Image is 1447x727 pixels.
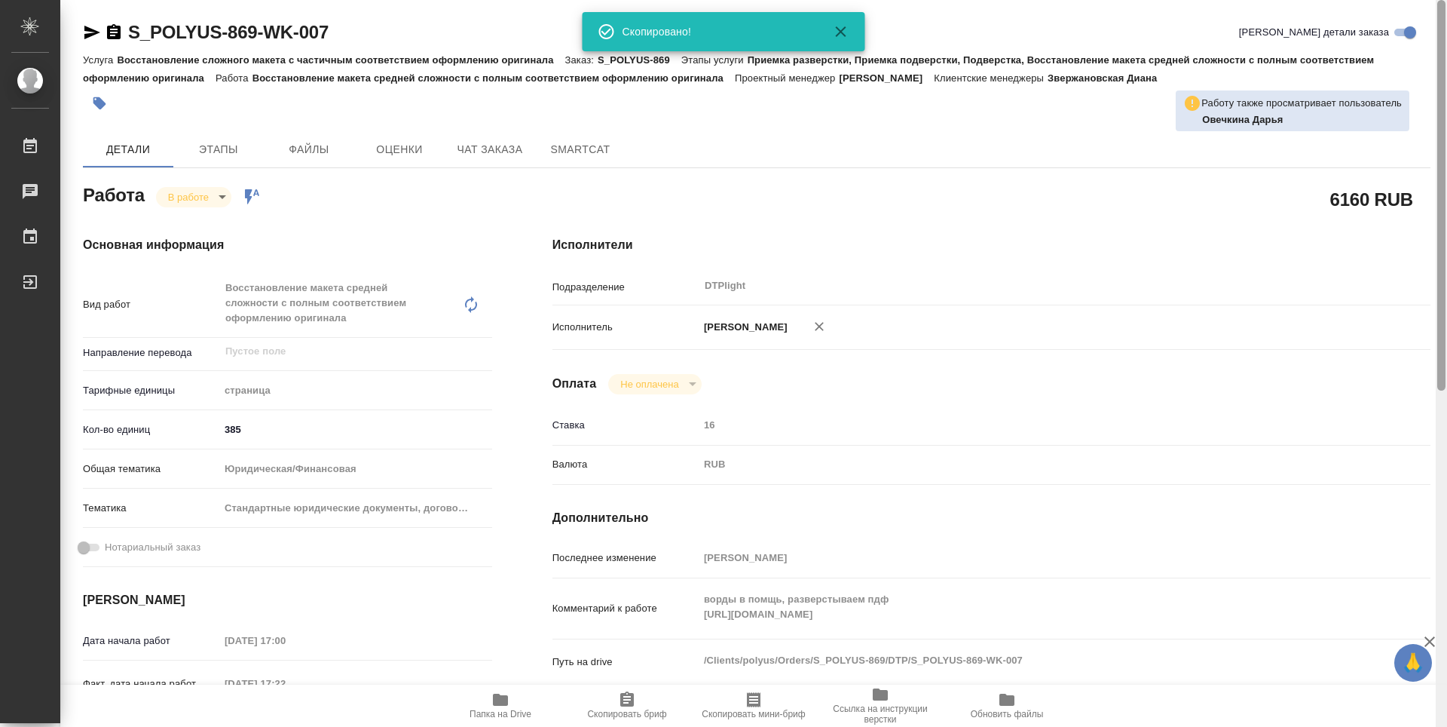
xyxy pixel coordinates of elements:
p: Работа [216,72,252,84]
h2: Работа [83,180,145,207]
div: Стандартные юридические документы, договоры, уставы [219,495,492,521]
p: Проектный менеджер [735,72,839,84]
p: Факт. дата начала работ [83,676,219,692]
input: Пустое поле [699,547,1357,569]
textarea: ворды в помщь, разверстываем пдф [URL][DOMAIN_NAME] [699,587,1357,627]
a: S_POLYUS-869-WK-007 [128,22,329,42]
span: 🙏 [1400,647,1426,679]
h4: Дополнительно [552,509,1430,527]
span: Папка на Drive [470,709,531,719]
h4: Оплата [552,375,597,393]
input: ✎ Введи что-нибудь [219,419,492,440]
b: Овечкина Дарья [1202,114,1283,125]
button: Ссылка на инструкции верстки [817,685,944,727]
p: Комментарий к работе [552,601,699,616]
p: Звержановская Диана [1048,72,1168,84]
button: Добавить тэг [83,87,116,120]
div: RUB [699,452,1357,477]
span: Оценки [363,140,436,159]
span: Нотариальный заказ [105,540,200,555]
h4: Основная информация [83,236,492,254]
div: страница [219,378,492,403]
input: Пустое поле [699,414,1357,436]
span: Обновить файлы [971,709,1044,719]
input: Пустое поле [219,673,351,695]
span: [PERSON_NAME] детали заказа [1239,25,1389,40]
span: Файлы [273,140,345,159]
h2: 6160 RUB [1330,186,1413,212]
span: Этапы [182,140,255,159]
h4: [PERSON_NAME] [83,591,492,609]
p: Этапы услуги [681,54,748,66]
span: SmartCat [544,140,616,159]
div: Скопировано! [623,24,811,39]
p: Кол-во единиц [83,422,219,437]
span: Чат заказа [454,140,526,159]
div: Юридическая/Финансовая [219,456,492,482]
button: Удалить исполнителя [803,310,836,343]
button: Не оплачена [616,378,683,391]
p: Восстановление сложного макета с частичным соответствием оформлению оригинала [117,54,564,66]
span: Детали [92,140,164,159]
p: [PERSON_NAME] [839,72,934,84]
p: Вид работ [83,297,219,312]
button: Скопировать ссылку [105,23,123,41]
p: Направление перевода [83,345,219,360]
textarea: /Clients/polyus/Orders/S_POLYUS-869/DTP/S_POLYUS-869-WK-007 [699,648,1357,673]
p: Исполнитель [552,320,699,335]
p: Дата начала работ [83,633,219,649]
button: Скопировать ссылку для ЯМессенджера [83,23,101,41]
p: Тематика [83,501,219,516]
span: Скопировать мини-бриф [702,709,805,719]
div: В работе [608,374,701,394]
p: Работу также просматривает пользователь [1201,96,1402,111]
p: Ставка [552,418,699,433]
p: Путь на drive [552,655,699,670]
p: Овечкина Дарья [1202,112,1402,127]
p: Общая тематика [83,462,219,477]
p: Тарифные единицы [83,383,219,398]
span: Ссылка на инструкции верстки [826,704,935,725]
button: 🙏 [1394,644,1432,682]
button: В работе [164,191,213,204]
p: Восстановление макета средней сложности с полным соответствием оформлению оригинала [252,72,735,84]
button: Обновить файлы [944,685,1070,727]
p: S_POLYUS-869 [598,54,681,66]
p: Последнее изменение [552,551,699,566]
input: Пустое поле [219,630,351,652]
h4: Исполнители [552,236,1430,254]
p: Валюта [552,457,699,472]
button: Скопировать мини-бриф [690,685,817,727]
p: Заказ: [565,54,598,66]
button: Скопировать бриф [564,685,690,727]
p: [PERSON_NAME] [699,320,788,335]
p: Подразделение [552,280,699,295]
button: Закрыть [823,23,859,41]
div: В работе [156,187,231,207]
p: Клиентские менеджеры [934,72,1048,84]
button: Папка на Drive [437,685,564,727]
span: Скопировать бриф [587,709,666,719]
p: Услуга [83,54,117,66]
input: Пустое поле [224,342,457,360]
